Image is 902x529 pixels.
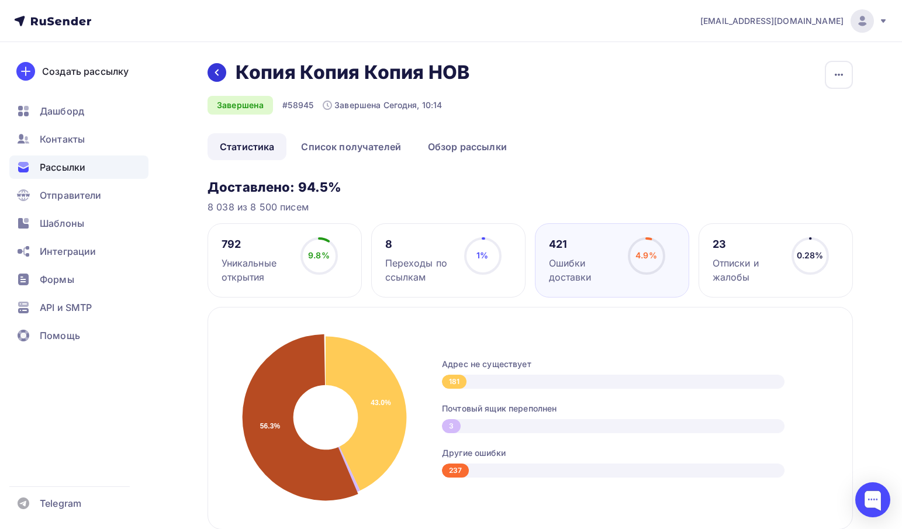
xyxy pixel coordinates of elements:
[442,464,469,478] div: 237
[442,403,829,414] div: Почтовый ящик переполнен
[40,216,84,230] span: Шаблоны
[323,99,442,111] div: Завершена Сегодня, 10:14
[442,375,466,389] div: 181
[9,184,148,207] a: Отправители
[308,250,330,260] span: 9.8%
[476,250,488,260] span: 1%
[40,132,85,146] span: Контакты
[236,61,469,84] h2: Копия Копия Копия НОВ
[208,179,853,195] h3: Доставлено: 94.5%
[289,133,413,160] a: Список получателей
[385,237,454,251] div: 8
[442,447,829,459] div: Другие ошибки
[40,272,74,286] span: Формы
[713,256,781,284] div: Отписки и жалобы
[208,200,853,214] div: 8 038 из 8 500 писем
[42,64,129,78] div: Создать рассылку
[9,155,148,179] a: Рассылки
[40,300,92,314] span: API и SMTP
[40,160,85,174] span: Рассылки
[700,9,888,33] a: [EMAIL_ADDRESS][DOMAIN_NAME]
[797,250,824,260] span: 0.28%
[549,237,617,251] div: 421
[713,237,781,251] div: 23
[40,104,84,118] span: Дашборд
[40,188,102,202] span: Отправители
[282,99,313,111] div: #58945
[442,419,461,433] div: 3
[9,268,148,291] a: Формы
[9,127,148,151] a: Контакты
[222,237,290,251] div: 792
[549,256,617,284] div: Ошибки доставки
[9,99,148,123] a: Дашборд
[40,496,81,510] span: Telegram
[416,133,519,160] a: Обзор рассылки
[442,358,829,370] div: Адрес не существует
[700,15,844,27] span: [EMAIL_ADDRESS][DOMAIN_NAME]
[222,256,290,284] div: Уникальные открытия
[385,256,454,284] div: Переходы по ссылкам
[635,250,657,260] span: 4.9%
[208,133,286,160] a: Статистика
[40,329,80,343] span: Помощь
[40,244,96,258] span: Интеграции
[208,96,273,115] div: Завершена
[9,212,148,235] a: Шаблоны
